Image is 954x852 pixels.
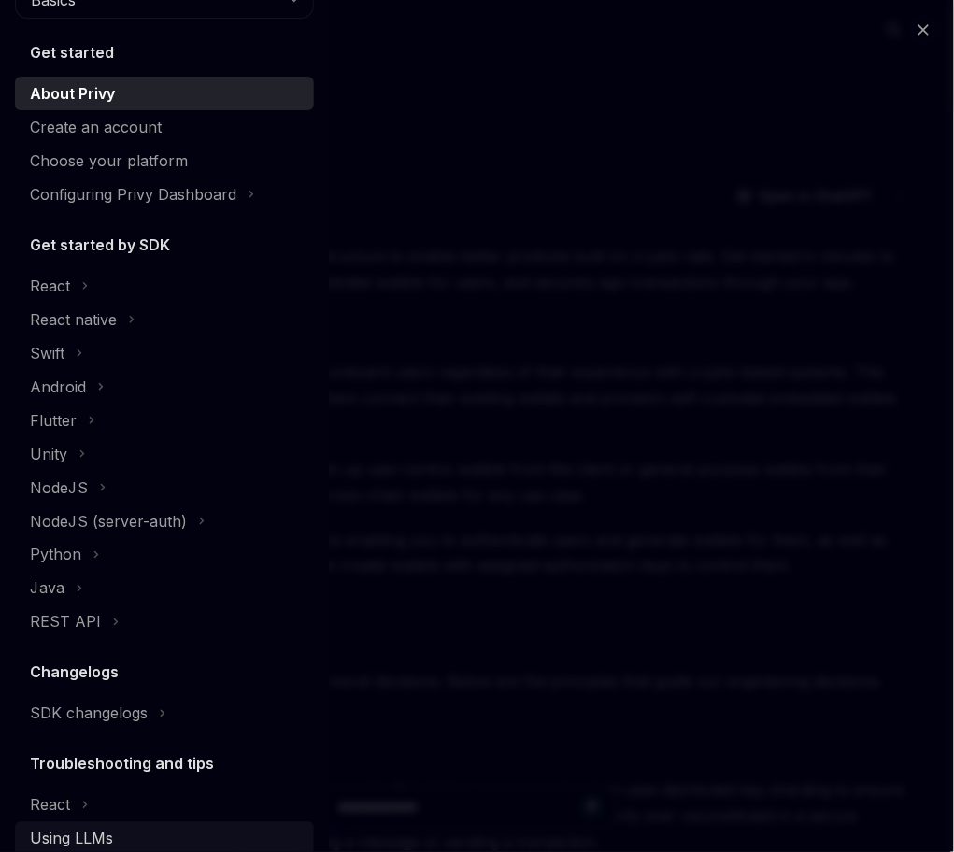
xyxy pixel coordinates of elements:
div: Unity [30,443,67,465]
div: NodeJS [30,476,88,499]
h5: Get started by SDK [30,234,170,256]
h5: Changelogs [30,661,119,684]
button: REST API [15,605,314,639]
a: About Privy [15,77,314,110]
button: Android [15,370,314,404]
div: Android [30,376,86,398]
button: SDK changelogs [15,697,314,731]
div: React native [30,308,117,331]
button: React native [15,303,314,336]
button: Python [15,538,314,572]
div: Python [30,544,81,566]
div: React [30,275,70,297]
div: Choose your platform [30,149,188,172]
div: Configuring Privy Dashboard [30,183,236,206]
div: React [30,794,70,816]
button: NodeJS (server-auth) [15,504,314,538]
h5: Get started [30,41,114,64]
button: Configuring Privy Dashboard [15,177,314,211]
button: React [15,269,314,303]
div: About Privy [30,82,115,105]
div: REST API [30,611,101,633]
div: SDK changelogs [30,703,148,725]
button: Swift [15,336,314,370]
h5: Troubleshooting and tips [30,753,214,775]
div: Flutter [30,409,77,432]
button: React [15,788,314,822]
button: Flutter [15,404,314,437]
div: Create an account [30,116,162,138]
button: Java [15,572,314,605]
a: Create an account [15,110,314,144]
div: Java [30,577,64,600]
div: Swift [30,342,64,364]
button: NodeJS [15,471,314,504]
button: Unity [15,437,314,471]
div: Using LLMs [30,828,113,850]
div: NodeJS (server-auth) [30,510,187,532]
a: Choose your platform [15,144,314,177]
